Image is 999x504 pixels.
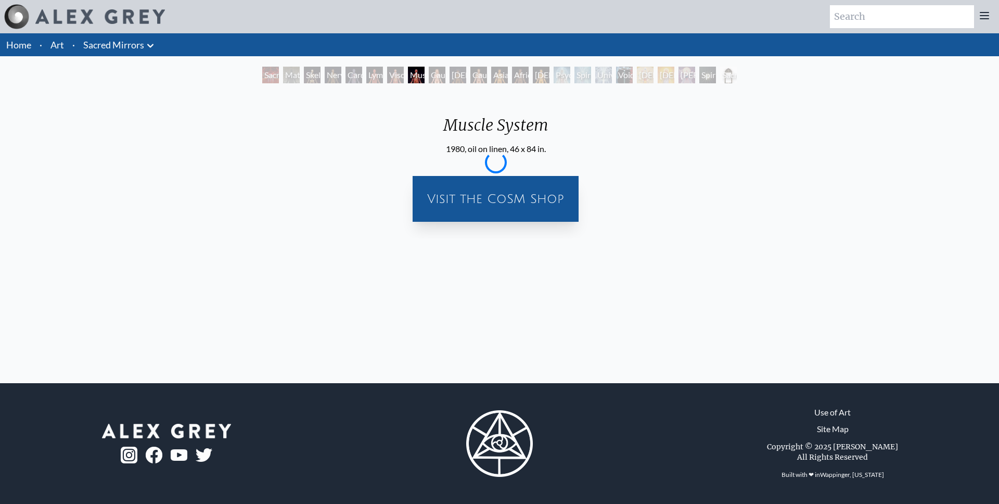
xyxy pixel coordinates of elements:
[767,442,898,452] div: Copyright © 2025 [PERSON_NAME]
[814,406,851,419] a: Use of Art
[325,67,341,83] div: Nervous System
[50,37,64,52] a: Art
[574,67,591,83] div: Spiritual Energy System
[419,182,572,216] a: Visit the CoSM Shop
[637,67,654,83] div: [DEMOGRAPHIC_DATA]
[470,67,487,83] div: Caucasian Man
[512,67,529,83] div: African Man
[830,5,974,28] input: Search
[435,116,557,143] div: Muscle System
[491,67,508,83] div: Asian Man
[777,467,888,483] div: Built with ❤ in
[658,67,674,83] div: [DEMOGRAPHIC_DATA]
[262,67,279,83] div: Sacred Mirrors Room, [GEOGRAPHIC_DATA]
[429,67,445,83] div: Caucasian Woman
[6,39,31,51] a: Home
[820,471,884,478] a: Wappinger, [US_STATE]
[171,449,187,461] img: youtube-logo.png
[121,447,137,463] img: ig-logo.png
[554,67,570,83] div: Psychic Energy System
[595,67,612,83] div: Universal Mind Lattice
[387,67,404,83] div: Viscera
[366,67,383,83] div: Lymphatic System
[68,33,79,56] li: ·
[345,67,362,83] div: Cardiovascular System
[720,67,737,83] div: Sacred Mirrors Frame
[533,67,549,83] div: [DEMOGRAPHIC_DATA] Woman
[450,67,466,83] div: [DEMOGRAPHIC_DATA] Woman
[196,448,212,462] img: twitter-logo.png
[35,33,46,56] li: ·
[616,67,633,83] div: Void Clear Light
[699,67,716,83] div: Spiritual World
[678,67,695,83] div: [PERSON_NAME]
[283,67,300,83] div: Material World
[146,447,162,463] img: fb-logo.png
[304,67,321,83] div: Skeletal System
[817,423,849,435] a: Site Map
[797,452,868,462] div: All Rights Reserved
[435,143,557,155] div: 1980, oil on linen, 46 x 84 in.
[83,37,144,52] a: Sacred Mirrors
[408,67,425,83] div: Muscle System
